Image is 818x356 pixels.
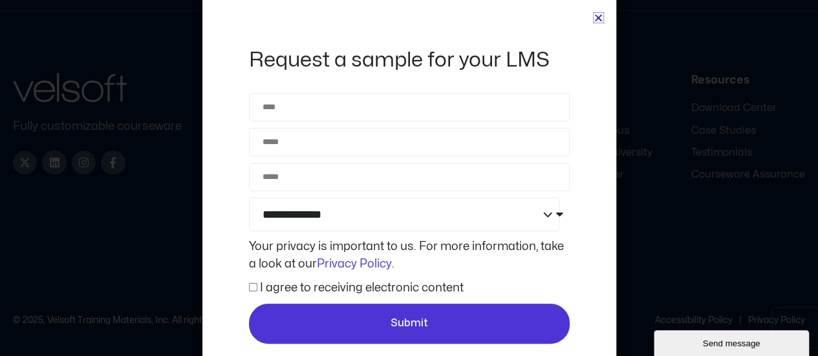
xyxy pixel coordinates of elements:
[260,282,464,293] label: I agree to receiving electronic content
[317,258,392,269] a: Privacy Policy
[249,47,570,74] h2: Request a sample for your LMS
[249,304,570,344] button: Submit
[654,328,812,356] iframe: chat widget
[391,315,428,332] span: Submit
[246,238,573,273] div: Your privacy is important to us. For more information, take a look at our .
[594,13,603,23] a: Close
